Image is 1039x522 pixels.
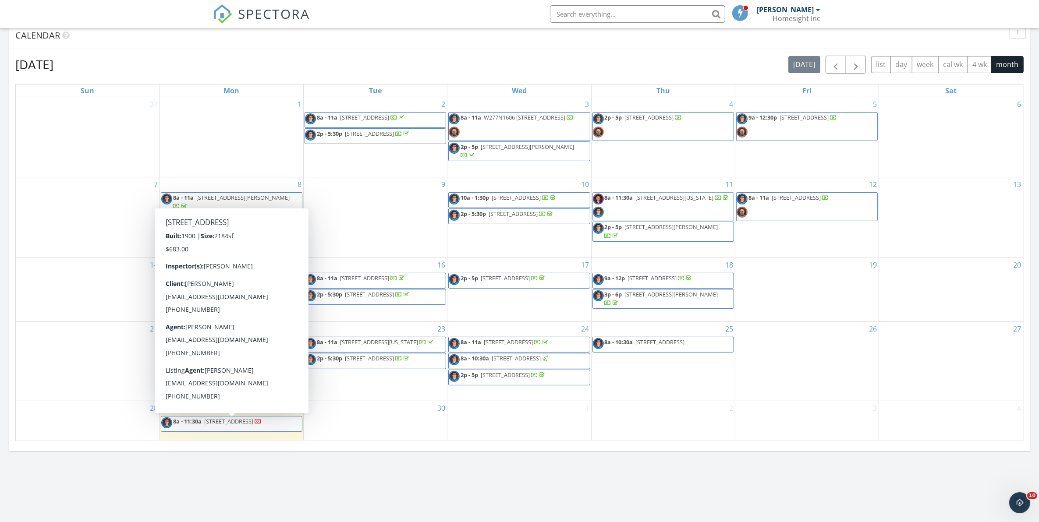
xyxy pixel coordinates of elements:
[305,290,316,301] img: new_circles1.jpg
[449,143,460,154] img: new_circles1.jpg
[449,371,460,382] img: new_circles1.jpg
[912,56,939,73] button: week
[593,113,604,124] img: new_circles1.jpg
[1011,177,1023,191] a: Go to September 13, 2025
[967,56,992,73] button: 4 wk
[449,274,460,285] img: new_circles1.jpg
[440,97,447,111] a: Go to September 2, 2025
[605,113,622,121] span: 2p - 5p
[447,257,591,322] td: Go to September 17, 2025
[489,210,538,218] span: [STREET_ADDRESS]
[448,273,590,289] a: 2p - 5p [STREET_ADDRESS]
[448,208,590,224] a: 2p - 5:30p [STREET_ADDRESS]
[636,194,714,201] span: [STREET_ADDRESS][US_STATE]
[173,338,194,346] span: 8a - 11a
[305,354,316,365] img: new_circles1.jpg
[173,194,290,210] a: 8a - 11a [STREET_ADDRESS][PERSON_NAME]
[605,223,718,239] a: 2p - 5p [STREET_ADDRESS][PERSON_NAME]
[605,194,633,201] span: 8a - 11:30a
[296,177,303,191] a: Go to September 8, 2025
[317,113,406,121] a: 8a - 11a [STREET_ADDRESS]
[1011,258,1023,272] a: Go to September 20, 2025
[748,113,777,121] span: 9a - 12:30p
[1009,492,1030,513] iframe: Intercom live chat
[173,338,262,346] a: 8a - 11a [STREET_ADDRESS]
[846,56,866,74] button: Next month
[204,417,253,425] span: [STREET_ADDRESS]
[449,338,460,349] img: new_circles1.jpg
[867,177,879,191] a: Go to September 12, 2025
[580,177,591,191] a: Go to September 10, 2025
[461,113,481,121] span: 8a - 11a
[15,56,53,73] h2: [DATE]
[605,290,622,298] span: 3p - 6p
[160,177,303,258] td: Go to September 8, 2025
[879,257,1023,322] td: Go to September 20, 2025
[461,194,557,201] a: 10a - 1:30p [STREET_ADDRESS]
[593,290,604,301] img: new_circles1.jpg
[593,207,604,218] img: new_circles1.jpg
[345,354,394,362] span: [STREET_ADDRESS]
[737,127,748,138] img: screenshot_20250203_152306.png
[723,258,735,272] a: Go to September 18, 2025
[317,274,337,282] span: 8a - 11a
[345,130,394,138] span: [STREET_ADDRESS]
[305,130,316,141] img: new_circles1.jpg
[593,194,604,205] img: dustin_circle.png
[317,113,337,121] span: 8a - 11a
[625,223,718,231] span: [STREET_ADDRESS][PERSON_NAME]
[879,401,1023,440] td: Go to October 4, 2025
[148,258,160,272] a: Go to September 14, 2025
[871,56,891,73] button: list
[161,194,172,205] img: new_circles1.jpg
[593,127,604,138] img: screenshot_20250203_152306.png
[605,194,730,201] a: 8a - 11:30a [STREET_ADDRESS][US_STATE]
[305,128,446,144] a: 2p - 5:30p [STREET_ADDRESS]
[461,143,574,159] a: 2p - 5p [STREET_ADDRESS][PERSON_NAME]
[317,354,342,362] span: 2p - 5:30p
[305,113,316,124] img: new_circles1.jpg
[481,371,530,379] span: [STREET_ADDRESS]
[161,192,302,212] a: 8a - 11a [STREET_ADDRESS][PERSON_NAME]
[16,177,160,258] td: Go to September 7, 2025
[317,290,411,298] a: 2p - 5:30p [STREET_ADDRESS]
[461,194,489,201] span: 10a - 1:30p
[879,97,1023,177] td: Go to September 6, 2025
[161,214,172,225] img: new_circles1.jpg
[196,194,290,201] span: [STREET_ADDRESS][PERSON_NAME]
[317,290,342,298] span: 2p - 5:30p
[461,210,486,218] span: 2p - 5:30p
[317,338,435,346] a: 8a - 11a [STREET_ADDRESS][US_STATE]
[592,337,734,353] a: 8a - 10:30a [STREET_ADDRESS]
[340,113,389,121] span: [STREET_ADDRESS]
[461,113,574,121] a: 8a - 11a W277N1606 [STREET_ADDRESS]
[160,97,303,177] td: Go to September 1, 2025
[592,112,734,141] a: 2p - 5p [STREET_ADDRESS]
[173,214,191,222] span: 2p - 5p
[436,322,447,336] a: Go to September 23, 2025
[292,401,303,415] a: Go to September 29, 2025
[317,354,411,362] a: 2p - 5:30p [STREET_ADDRESS]
[1015,97,1023,111] a: Go to September 6, 2025
[79,85,96,97] a: Sunday
[161,212,302,228] a: 2p - 5p [STREET_ADDRESS]
[550,5,725,23] input: Search everything...
[461,274,546,282] a: 2p - 5p [STREET_ADDRESS]
[436,258,447,272] a: Go to September 16, 2025
[16,97,160,177] td: Go to August 31, 2025
[213,12,310,30] a: SPECTORA
[484,113,565,121] span: W277N1606 [STREET_ADDRESS]
[655,85,672,97] a: Thursday
[317,130,342,138] span: 2p - 5:30p
[193,214,242,222] span: [STREET_ADDRESS]
[593,338,604,349] img: new_circles1.jpg
[580,322,591,336] a: Go to September 24, 2025
[605,274,625,282] span: 9a - 12p
[461,210,554,218] a: 2p - 5:30p [STREET_ADDRESS]
[484,338,533,346] span: [STREET_ADDRESS]
[161,416,302,432] a: 8a - 11:30a [STREET_ADDRESS]
[879,322,1023,401] td: Go to September 27, 2025
[173,274,262,282] a: 8a - 11a [STREET_ADDRESS]
[943,85,958,97] a: Saturday
[510,85,528,97] a: Wednesday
